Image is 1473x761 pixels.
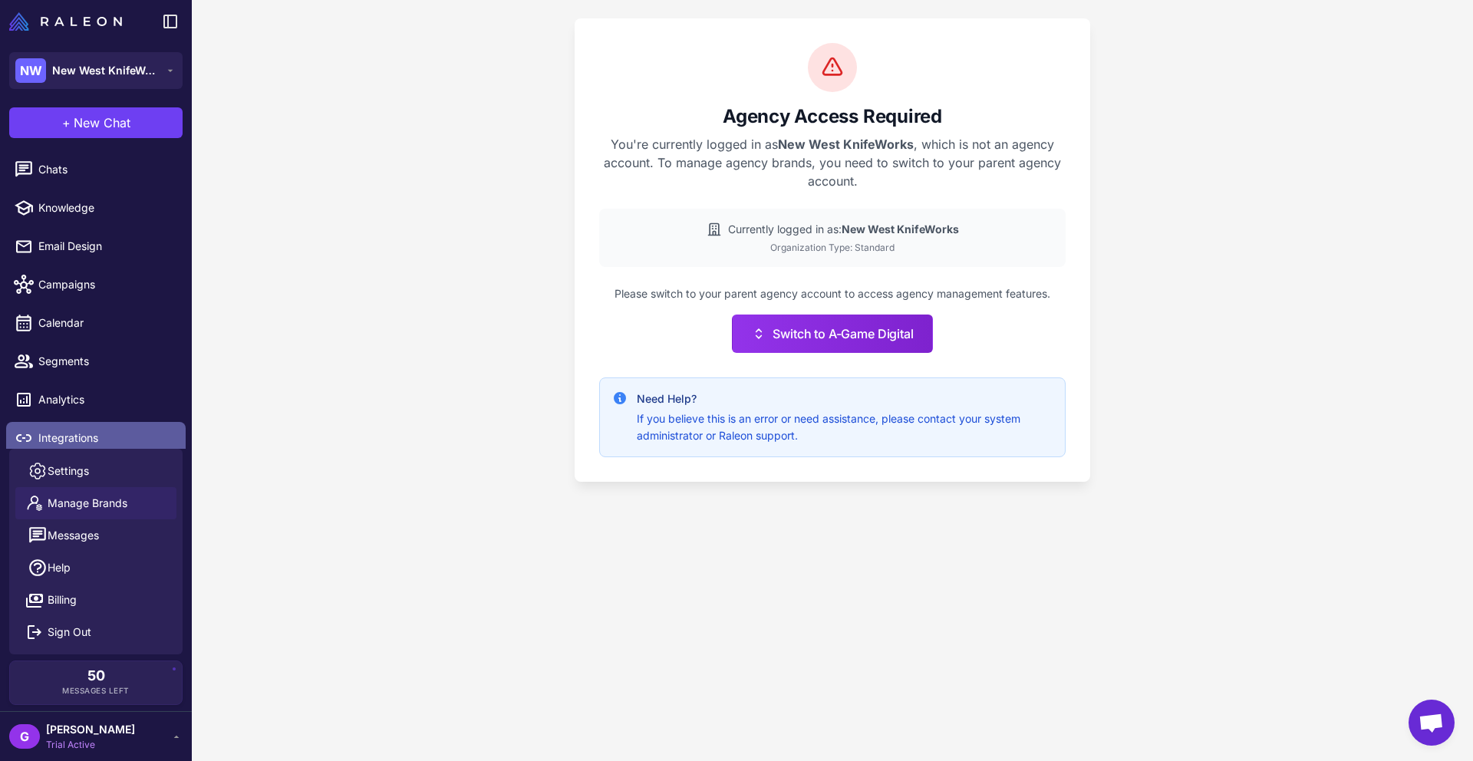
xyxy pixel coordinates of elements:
div: Organization Type: Standard [611,241,1053,255]
a: Knowledge [6,192,186,224]
a: Raleon Logo [9,12,128,31]
div: Open chat [1409,700,1455,746]
span: Knowledge [38,199,173,216]
span: Campaigns [38,276,173,293]
span: Email Design [38,238,173,255]
span: Chats [38,161,173,178]
button: NWNew West KnifeWorks [9,52,183,89]
span: Trial Active [46,738,135,752]
p: Please switch to your parent agency account to access agency management features. [599,285,1066,302]
button: Sign Out [15,616,176,648]
img: Raleon Logo [9,12,122,31]
button: Messages [15,519,176,552]
p: If you believe this is an error or need assistance, please contact your system administrator or R... [637,410,1053,444]
a: Calendar [6,307,186,339]
span: Calendar [38,315,173,331]
h2: Agency Access Required [599,104,1066,129]
div: G [9,724,40,749]
span: Messages Left [62,685,130,697]
a: Analytics [6,384,186,416]
a: Segments [6,345,186,377]
span: Messages [48,527,99,544]
span: Manage Brands [48,495,127,512]
button: Switch to A-Game Digital [732,315,932,353]
p: You're currently logged in as , which is not an agency account. To manage agency brands, you need... [599,135,1066,190]
span: Analytics [38,391,173,408]
span: Currently logged in as: [728,221,959,238]
strong: New West KnifeWorks [842,222,959,236]
span: 50 [87,669,105,683]
a: Chats [6,153,186,186]
div: NW [15,58,46,83]
h4: Need Help? [637,390,1053,407]
span: Settings [48,463,89,479]
a: Integrations [6,422,186,454]
span: Integrations [38,430,173,446]
span: Segments [38,353,173,370]
button: +New Chat [9,107,183,138]
a: Email Design [6,230,186,262]
a: Help [15,552,176,584]
span: New Chat [74,114,130,132]
span: + [62,114,71,132]
span: [PERSON_NAME] [46,721,135,738]
span: Billing [48,591,77,608]
strong: New West KnifeWorks [778,137,914,152]
a: Campaigns [6,268,186,301]
span: Sign Out [48,624,91,641]
span: Help [48,559,71,576]
span: New West KnifeWorks [52,62,160,79]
